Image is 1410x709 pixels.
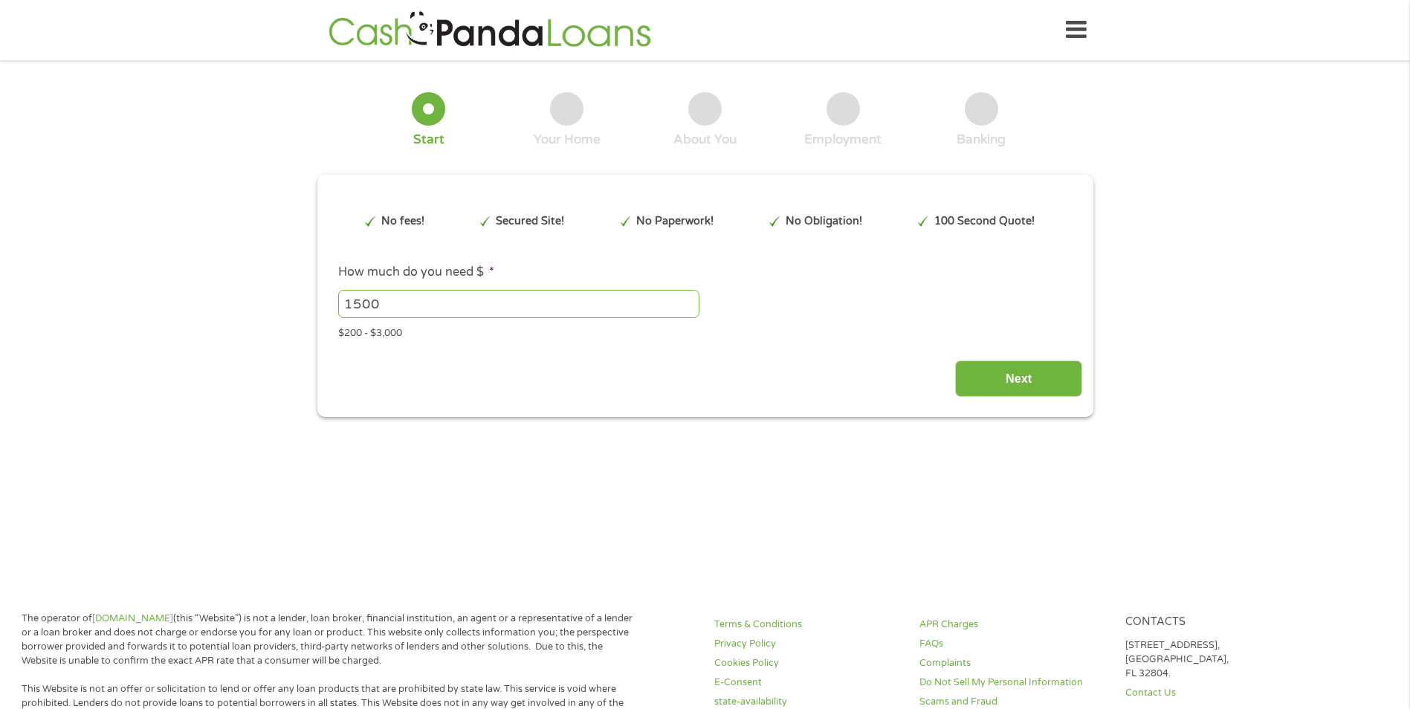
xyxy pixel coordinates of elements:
p: 100 Second Quote! [934,213,1035,230]
div: $200 - $3,000 [338,321,1071,341]
div: About You [673,132,737,148]
p: No Paperwork! [636,213,714,230]
p: No fees! [381,213,424,230]
input: Next [955,360,1082,397]
a: Privacy Policy [714,637,902,651]
div: Employment [804,132,882,148]
a: Do Not Sell My Personal Information [919,676,1107,690]
a: [DOMAIN_NAME] [92,612,173,624]
a: FAQs [919,637,1107,651]
div: Your Home [534,132,601,148]
a: Complaints [919,656,1107,670]
p: The operator of (this “Website”) is not a lender, loan broker, financial institution, an agent or... [22,612,638,668]
img: GetLoanNow Logo [324,9,656,51]
p: [STREET_ADDRESS], [GEOGRAPHIC_DATA], FL 32804. [1125,638,1313,681]
div: Start [413,132,444,148]
div: Banking [957,132,1006,148]
a: Terms & Conditions [714,618,902,632]
a: Contact Us [1125,686,1313,700]
label: How much do you need $ [338,265,494,280]
h4: Contacts [1125,615,1313,629]
p: Secured Site! [496,213,564,230]
a: E-Consent [714,676,902,690]
a: APR Charges [919,618,1107,632]
a: Cookies Policy [714,656,902,670]
p: No Obligation! [786,213,862,230]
